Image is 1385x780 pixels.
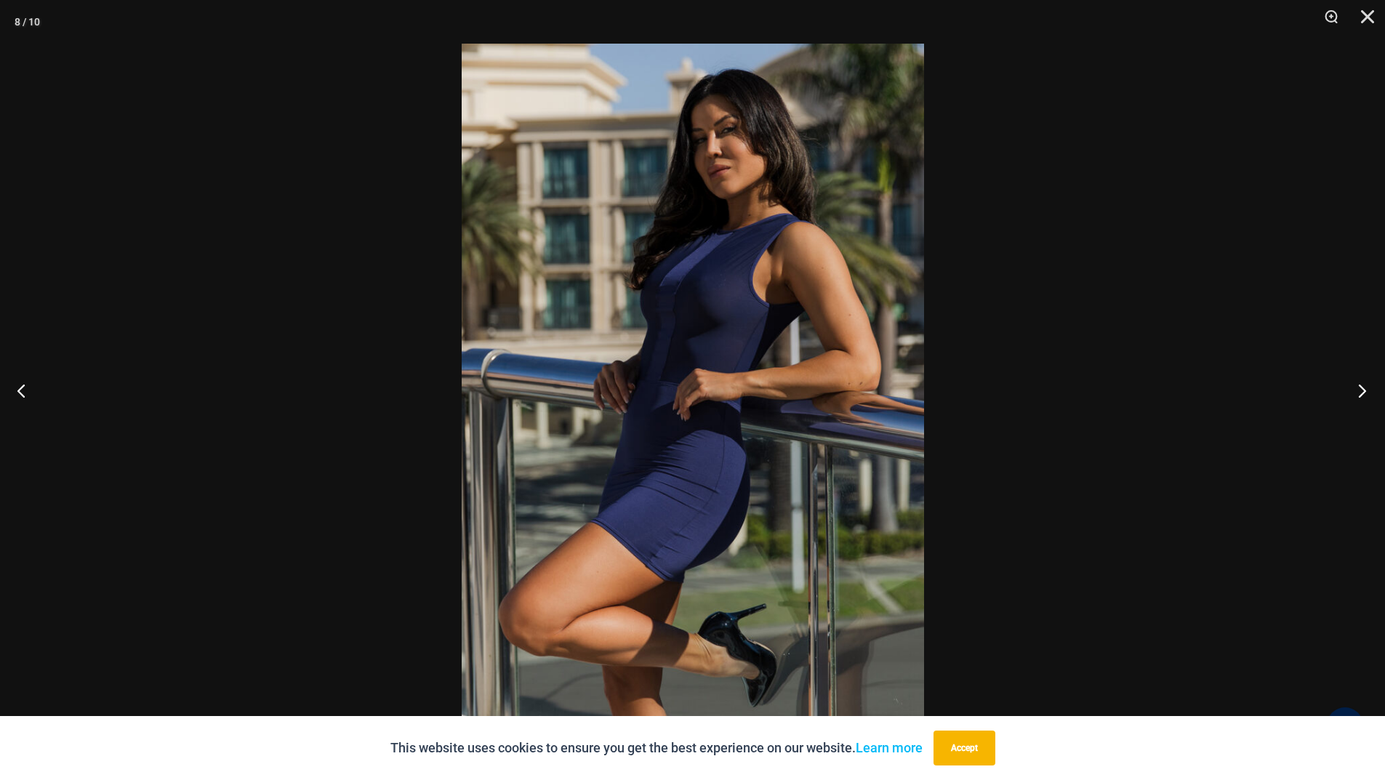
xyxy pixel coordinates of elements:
button: Next [1330,354,1385,427]
div: 8 / 10 [15,11,40,33]
button: Accept [934,731,995,765]
a: Learn more [856,740,923,755]
img: Desire Me Navy 5192 Dress 13 [462,44,924,736]
p: This website uses cookies to ensure you get the best experience on our website. [390,737,923,759]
